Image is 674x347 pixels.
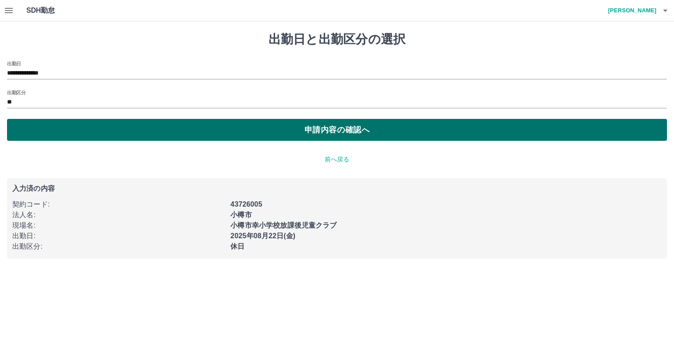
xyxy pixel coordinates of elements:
b: 小樽市 [230,211,251,218]
p: 入力済の内容 [12,185,662,192]
h1: 出勤日と出勤区分の選択 [7,32,667,47]
p: 前へ戻る [7,155,667,164]
b: 休日 [230,243,244,250]
p: 法人名 : [12,210,225,220]
p: 現場名 : [12,220,225,231]
p: 出勤区分 : [12,241,225,252]
b: 2025年08月22日(金) [230,232,295,240]
label: 出勤区分 [7,89,25,96]
button: 申請内容の確認へ [7,119,667,141]
p: 出勤日 : [12,231,225,241]
b: 小樽市幸小学校放課後児童クラブ [230,222,337,229]
label: 出勤日 [7,60,21,67]
p: 契約コード : [12,199,225,210]
b: 43726005 [230,200,262,208]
